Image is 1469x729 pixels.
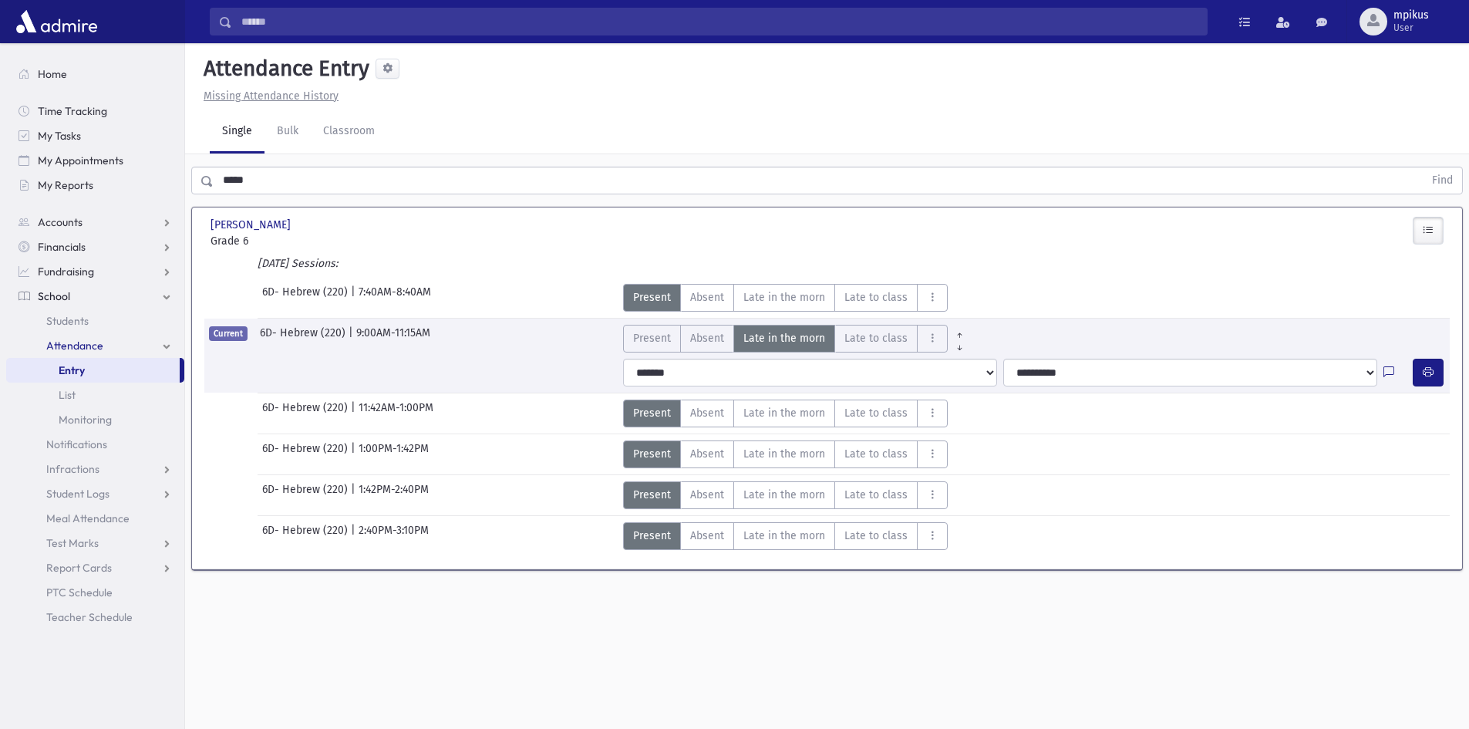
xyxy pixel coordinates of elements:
[356,325,430,353] span: 9:00AM-11:15AM
[623,481,948,509] div: AttTypes
[351,522,359,550] span: |
[46,487,110,501] span: Student Logs
[209,326,248,341] span: Current
[633,405,671,421] span: Present
[46,561,112,575] span: Report Cards
[633,487,671,503] span: Present
[6,531,184,555] a: Test Marks
[633,528,671,544] span: Present
[6,173,184,197] a: My Reports
[38,104,107,118] span: Time Tracking
[359,284,431,312] span: 7:40AM-8:40AM
[38,154,123,167] span: My Appointments
[623,440,948,468] div: AttTypes
[38,240,86,254] span: Financials
[743,528,825,544] span: Late in the morn
[12,6,101,37] img: AdmirePro
[6,333,184,358] a: Attendance
[6,457,184,481] a: Infractions
[262,522,351,550] span: 6D- Hebrew (220)
[743,405,825,421] span: Late in the morn
[59,413,112,427] span: Monitoring
[743,330,825,346] span: Late in the morn
[6,284,184,309] a: School
[1423,167,1462,194] button: Find
[6,123,184,148] a: My Tasks
[349,325,356,353] span: |
[197,56,369,82] h5: Attendance Entry
[633,330,671,346] span: Present
[6,555,184,580] a: Report Cards
[258,257,338,270] i: [DATE] Sessions:
[844,446,908,462] span: Late to class
[690,289,724,305] span: Absent
[359,440,429,468] span: 1:00PM-1:42PM
[743,446,825,462] span: Late in the morn
[46,610,133,624] span: Teacher Schedule
[844,289,908,305] span: Late to class
[6,407,184,432] a: Monitoring
[59,363,85,377] span: Entry
[633,446,671,462] span: Present
[743,289,825,305] span: Late in the morn
[38,215,83,229] span: Accounts
[46,586,113,599] span: PTC Schedule
[623,284,948,312] div: AttTypes
[262,284,351,312] span: 6D- Hebrew (220)
[359,522,429,550] span: 2:40PM-3:10PM
[844,528,908,544] span: Late to class
[264,110,311,154] a: Bulk
[6,210,184,235] a: Accounts
[351,481,359,509] span: |
[262,400,351,427] span: 6D- Hebrew (220)
[6,62,184,86] a: Home
[690,405,724,421] span: Absent
[6,506,184,531] a: Meal Attendance
[351,284,359,312] span: |
[211,233,403,249] span: Grade 6
[38,129,81,143] span: My Tasks
[844,405,908,421] span: Late to class
[204,89,339,103] u: Missing Attendance History
[38,67,67,81] span: Home
[38,265,94,278] span: Fundraising
[46,462,99,476] span: Infractions
[351,400,359,427] span: |
[623,325,972,353] div: AttTypes
[260,325,349,353] span: 6D- Hebrew (220)
[6,148,184,173] a: My Appointments
[46,511,130,525] span: Meal Attendance
[623,400,948,427] div: AttTypes
[6,309,184,333] a: Students
[6,580,184,605] a: PTC Schedule
[690,446,724,462] span: Absent
[6,235,184,259] a: Financials
[6,259,184,284] a: Fundraising
[311,110,387,154] a: Classroom
[38,178,93,192] span: My Reports
[690,330,724,346] span: Absent
[690,487,724,503] span: Absent
[46,536,99,550] span: Test Marks
[210,110,264,154] a: Single
[262,481,351,509] span: 6D- Hebrew (220)
[1393,9,1429,22] span: mpikus
[6,383,184,407] a: List
[38,289,70,303] span: School
[844,330,908,346] span: Late to class
[623,522,948,550] div: AttTypes
[6,481,184,506] a: Student Logs
[59,388,76,402] span: List
[262,440,351,468] span: 6D- Hebrew (220)
[1393,22,1429,34] span: User
[6,432,184,457] a: Notifications
[351,440,359,468] span: |
[232,8,1207,35] input: Search
[46,339,103,353] span: Attendance
[211,217,294,233] span: [PERSON_NAME]
[197,89,339,103] a: Missing Attendance History
[6,358,180,383] a: Entry
[743,487,825,503] span: Late in the morn
[46,314,89,328] span: Students
[46,437,107,451] span: Notifications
